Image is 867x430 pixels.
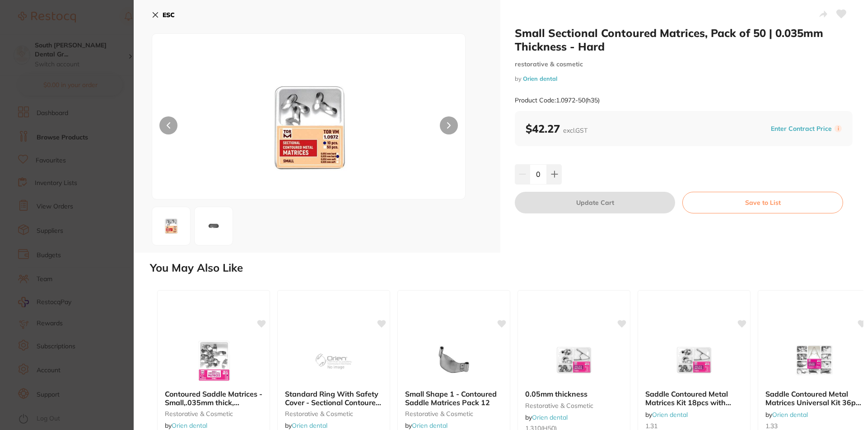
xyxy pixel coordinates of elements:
small: restorative & cosmetic [405,410,503,417]
button: Save to List [682,192,843,213]
b: Saddle Contoured Metal Matrices Kit 18pcs with Springclip [645,390,743,407]
img: Small Shape 1 - Contoured Saddle Matrices Pack 12 [424,338,483,383]
b: Small Shape 1 - Contoured Saddle Matrices Pack 12 [405,390,503,407]
span: by [285,421,327,430]
a: Orien dental [292,421,327,430]
img: Saddle Contoured Metal Matrices Universal Kit 36pcs With Springclip [785,338,844,383]
span: by [525,413,568,421]
img: Saddle Contoured Metal Matrices Kit 18pcs with Springclip [665,338,723,383]
a: Orien dental [412,421,447,430]
img: Contoured Saddle Matrices - Small,.035mm thick, Shape3,12pcs/pack [184,338,243,383]
h2: You May Also Like [150,262,863,274]
img: LWpwZw [155,210,187,242]
small: restorative & cosmetic [515,60,853,68]
button: Update Cart [515,192,675,213]
label: i [834,125,842,132]
small: restorative & cosmetic [525,402,623,409]
b: Standard Ring With Safety Cover - Sectional Contoured Matrices [285,390,382,407]
img: 0.05mm thickness [545,338,603,383]
small: restorative & cosmetic [285,410,382,417]
button: Enter Contract Price [768,125,834,133]
b: Saddle Contoured Metal Matrices Universal Kit 36pcs With Springclip [765,390,863,407]
b: ESC [163,11,175,19]
small: 1.33 [765,422,863,430]
small: restorative & cosmetic [165,410,262,417]
b: Contoured Saddle Matrices - Small,.035mm thick, Shape3,12pcs/pack [165,390,262,407]
img: LWpwZw [215,56,403,199]
b: $42.27 [526,122,587,135]
b: 0.05mm thickness [525,390,623,398]
a: Orien dental [532,413,568,421]
h2: Small Sectional Contoured Matrices, Pack of 50 | 0.035mm Thickness - Hard [515,26,853,53]
span: excl. GST [563,126,587,134]
small: 1.31 [645,422,743,430]
small: by [515,75,853,82]
span: by [645,411,688,419]
small: Product Code: 1.0972-50(h35) [515,97,600,104]
button: ESC [152,7,175,23]
span: by [165,421,207,430]
img: Standard Ring With Safety Cover - Sectional Contoured Matrices [304,338,363,383]
span: by [765,411,808,419]
a: Orien dental [772,411,808,419]
span: by [405,421,447,430]
img: YXRyaXhfMTAtanBn [197,210,230,242]
a: Orien dental [523,75,557,82]
a: Orien dental [172,421,207,430]
a: Orien dental [652,411,688,419]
